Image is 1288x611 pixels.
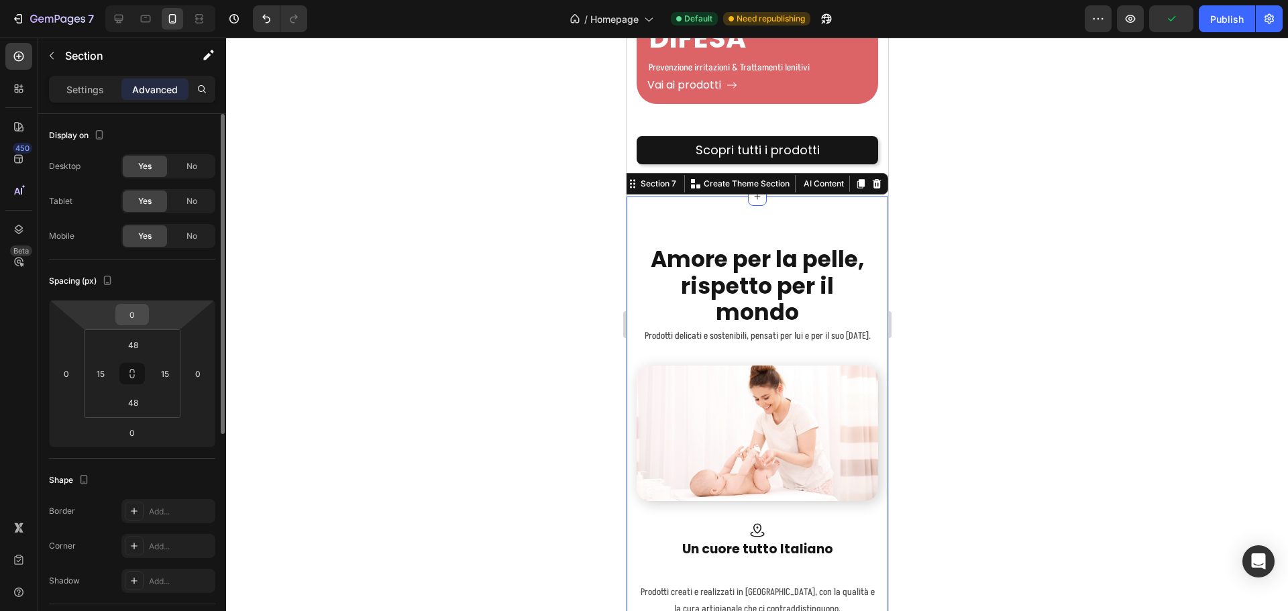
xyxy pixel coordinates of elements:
span: No [186,195,197,207]
span: Yes [138,195,152,207]
div: Shape [49,471,92,490]
button: 7 [5,5,100,32]
span: No [186,160,197,172]
input: 3xl [119,392,146,412]
input: 15px [91,364,111,384]
iframe: Design area [627,38,888,611]
button: AI Content [172,138,220,154]
p: Scopri tutti i prodotti [69,105,193,120]
p: Section [65,48,175,64]
p: Create Theme Section [77,140,163,152]
span: No [186,230,197,242]
p: Prevenzione irritazioni & Trattamenti lenitivi [22,21,239,38]
div: Undo/Redo [253,5,307,32]
p: 7 [88,11,94,27]
div: Desktop [49,160,80,172]
div: Add... [149,506,212,518]
span: Need republishing [737,13,805,25]
div: Border [49,505,75,517]
div: Add... [149,575,212,588]
div: Spacing (px) [49,272,115,290]
input: 0 [119,423,146,443]
p: Prodotti delicati e sostenibili, pensati per lui e per il suo [DATE]. [11,291,250,305]
input: 0 [188,364,208,384]
input: 0 [56,364,76,384]
input: 0 [119,304,146,325]
span: / [584,12,588,26]
button: <p>Vai ai prodotti</p> [21,41,111,55]
p: Settings [66,82,104,97]
div: Publish [1210,12,1244,26]
a: Scopri tutti i prodotti [10,99,252,127]
input: 3xl [119,335,146,355]
button: Publish [1199,5,1255,32]
img: Alt Image [10,328,252,464]
span: Yes [138,160,152,172]
span: Default [684,13,712,25]
div: Open Intercom Messenger [1242,545,1275,577]
p: Prodotti creati e realizzati in [GEOGRAPHIC_DATA], con la qualità e la cura artigianale che ci co... [11,546,250,579]
div: Display on [49,127,107,145]
span: Homepage [590,12,639,26]
div: Beta [10,245,32,256]
span: Yes [138,230,152,242]
input: 15px [155,364,175,384]
div: 450 [13,143,32,154]
p: Advanced [132,82,178,97]
div: Section 7 [11,140,52,152]
h2: Amore per la pelle, rispetto per il mondo [10,207,252,290]
div: Corner [49,540,76,552]
div: Shadow [49,575,80,587]
p: Vai ai prodotti [21,41,95,55]
div: Add... [149,541,212,553]
p: Un cuore tutto Italiano [11,502,250,522]
div: Mobile [49,230,74,242]
div: Tablet [49,195,72,207]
